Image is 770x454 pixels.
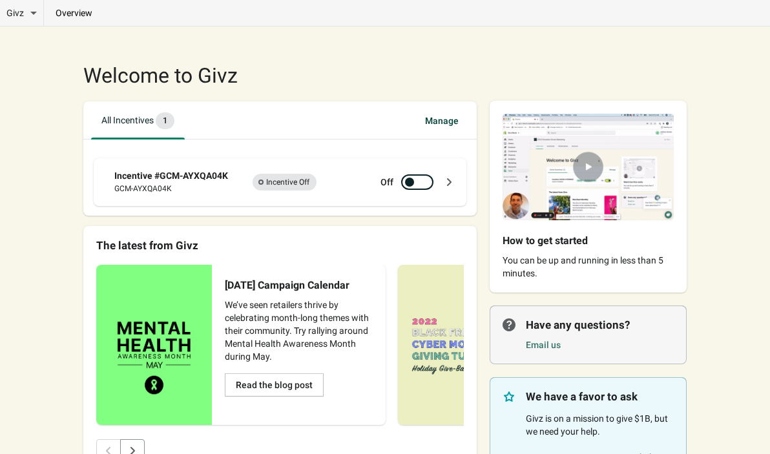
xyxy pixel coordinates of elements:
[236,380,313,390] span: Read the blog post
[96,265,212,425] img: image_qkybex.png
[96,239,464,252] div: The latest from Givz
[253,174,317,191] span: Incentive Off
[412,102,472,139] button: Manage incentives
[156,112,174,129] span: 1
[225,373,324,397] button: Read the blog post
[83,65,477,86] div: Welcome to Givz
[101,115,174,125] span: All Incentives
[398,265,514,425] img: blog_preview_image_for_app_1x_yw5cg0.jpg
[88,102,187,139] button: All campaigns
[114,182,234,195] div: GCM-AYXQA04K
[490,101,687,233] img: de22701b3f454b70bb084da32b4ae3d0-1644416428799-with-play.gif
[503,254,674,280] p: You can be up and running in less than 5 minutes.
[44,6,104,19] p: overview
[114,169,234,182] div: Incentive #GCM-AYXQA04K
[503,233,653,249] h2: How to get started
[6,6,24,19] span: Givz
[526,389,674,404] p: We have a favor to ask
[225,298,373,363] p: We’ve seen retailers thrive by celebrating month-long themes with their community. Try rallying a...
[415,109,469,132] span: Manage
[380,176,393,189] label: Off
[225,278,352,293] h2: [DATE] Campaign Calendar
[526,340,561,350] a: Email us
[526,317,674,333] p: Have any questions?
